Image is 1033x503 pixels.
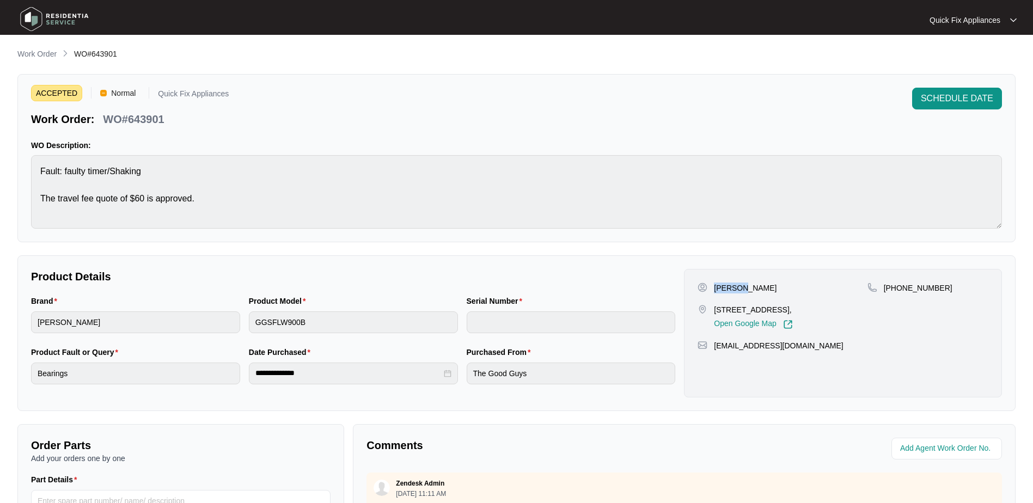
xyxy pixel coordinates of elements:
[714,283,777,293] p: [PERSON_NAME]
[698,340,707,350] img: map-pin
[15,48,59,60] a: Work Order
[467,347,535,358] label: Purchased From
[31,474,82,485] label: Part Details
[930,15,1000,26] p: Quick Fix Appliances
[31,438,331,453] p: Order Parts
[16,3,93,35] img: residentia service logo
[249,296,310,306] label: Product Model
[158,90,229,101] p: Quick Fix Appliances
[31,453,331,464] p: Add your orders one by one
[31,85,82,101] span: ACCEPTED
[374,480,390,496] img: user.svg
[31,155,1002,229] textarea: Fault: faulty timer/Shaking The travel fee quote of $60 is approved.
[714,340,843,351] p: [EMAIL_ADDRESS][DOMAIN_NAME]
[900,442,995,455] input: Add Agent Work Order No.
[31,269,675,284] p: Product Details
[867,283,877,292] img: map-pin
[714,304,792,315] p: [STREET_ADDRESS],
[698,283,707,292] img: user-pin
[396,479,444,488] p: Zendesk Admin
[714,320,792,329] a: Open Google Map
[31,112,94,127] p: Work Order:
[912,88,1002,109] button: SCHEDULE DATE
[698,304,707,314] img: map-pin
[467,311,676,333] input: Serial Number
[255,367,442,379] input: Date Purchased
[74,50,117,58] span: WO#643901
[31,347,123,358] label: Product Fault or Query
[467,296,527,306] label: Serial Number
[366,438,676,453] p: Comments
[31,296,62,306] label: Brand
[100,90,107,96] img: Vercel Logo
[107,85,140,101] span: Normal
[61,49,70,58] img: chevron-right
[31,311,240,333] input: Brand
[884,283,952,293] p: [PHONE_NUMBER]
[467,363,676,384] input: Purchased From
[1010,17,1017,23] img: dropdown arrow
[249,311,458,333] input: Product Model
[249,347,315,358] label: Date Purchased
[103,112,164,127] p: WO#643901
[31,363,240,384] input: Product Fault or Query
[31,140,1002,151] p: WO Description:
[921,92,993,105] span: SCHEDULE DATE
[17,48,57,59] p: Work Order
[783,320,793,329] img: Link-External
[396,490,446,497] p: [DATE] 11:11 AM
